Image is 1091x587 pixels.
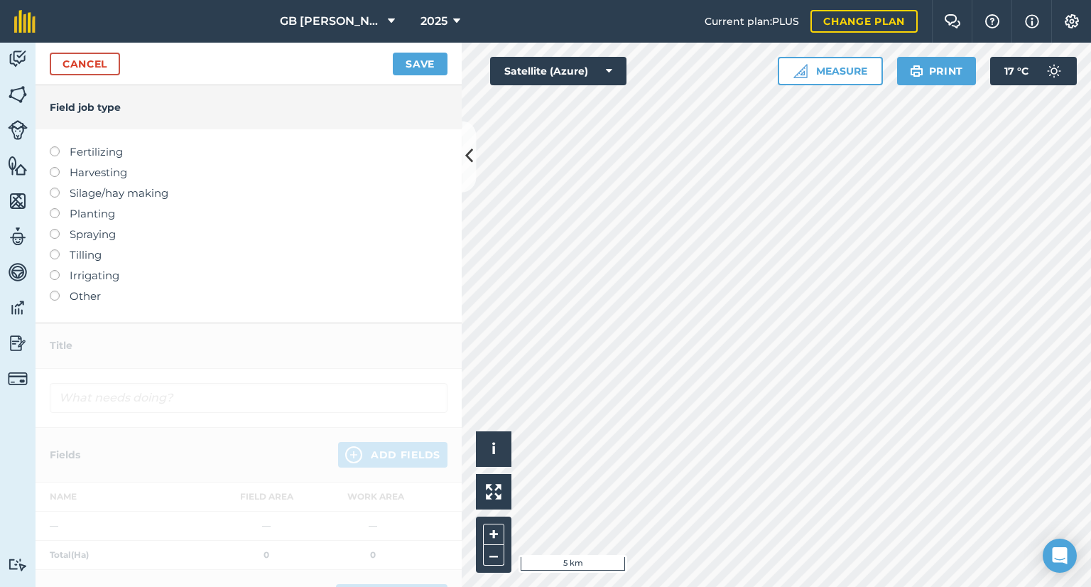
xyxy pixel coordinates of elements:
[8,226,28,247] img: svg+xml;base64,PD94bWwgdmVyc2lvbj0iMS4wIiBlbmNvZGluZz0idXRmLTgiPz4KPCEtLSBHZW5lcmF0b3I6IEFkb2JlIE...
[8,48,28,70] img: svg+xml;base64,PD94bWwgdmVyc2lvbj0iMS4wIiBlbmNvZGluZz0idXRmLTgiPz4KPCEtLSBHZW5lcmF0b3I6IEFkb2JlIE...
[8,84,28,105] img: svg+xml;base64,PHN2ZyB4bWxucz0iaHR0cDovL3d3dy53My5vcmcvMjAwMC9zdmciIHdpZHRoPSI1NiIgaGVpZ2h0PSI2MC...
[8,155,28,176] img: svg+xml;base64,PHN2ZyB4bWxucz0iaHR0cDovL3d3dy53My5vcmcvMjAwMC9zdmciIHdpZHRoPSI1NiIgaGVpZ2h0PSI2MC...
[810,10,918,33] a: Change plan
[778,57,883,85] button: Measure
[280,13,382,30] span: GB [PERSON_NAME] Farms
[984,14,1001,28] img: A question mark icon
[486,484,501,500] img: Four arrows, one pointing top left, one top right, one bottom right and the last bottom left
[8,120,28,140] img: svg+xml;base64,PD94bWwgdmVyc2lvbj0iMS4wIiBlbmNvZGluZz0idXRmLTgiPz4KPCEtLSBHZW5lcmF0b3I6IEFkb2JlIE...
[1025,13,1039,30] img: svg+xml;base64,PHN2ZyB4bWxucz0iaHR0cDovL3d3dy53My5vcmcvMjAwMC9zdmciIHdpZHRoPSIxNyIgaGVpZ2h0PSIxNy...
[944,14,961,28] img: Two speech bubbles overlapping with the left bubble in the forefront
[1004,57,1028,85] span: 17 ° C
[8,333,28,354] img: svg+xml;base64,PD94bWwgdmVyc2lvbj0iMS4wIiBlbmNvZGluZz0idXRmLTgiPz4KPCEtLSBHZW5lcmF0b3I6IEFkb2JlIE...
[50,205,447,222] label: Planting
[705,14,799,29] span: Current plan : PLUS
[14,10,36,33] img: fieldmargin Logo
[50,226,447,243] label: Spraying
[50,185,447,202] label: Silage/hay making
[910,63,923,80] img: svg+xml;base64,PHN2ZyB4bWxucz0iaHR0cDovL3d3dy53My5vcmcvMjAwMC9zdmciIHdpZHRoPSIxOSIgaGVpZ2h0PSIyNC...
[476,431,511,467] button: i
[8,369,28,389] img: svg+xml;base64,PD94bWwgdmVyc2lvbj0iMS4wIiBlbmNvZGluZz0idXRmLTgiPz4KPCEtLSBHZW5lcmF0b3I6IEFkb2JlIE...
[793,64,808,78] img: Ruler icon
[1063,14,1080,28] img: A cog icon
[1043,539,1077,573] div: Open Intercom Messenger
[50,99,447,115] h4: Field job type
[50,288,447,305] label: Other
[8,558,28,571] img: svg+xml;base64,PD94bWwgdmVyc2lvbj0iMS4wIiBlbmNvZGluZz0idXRmLTgiPz4KPCEtLSBHZW5lcmF0b3I6IEFkb2JlIE...
[50,53,120,75] a: Cancel
[420,13,447,30] span: 2025
[393,53,447,75] button: Save
[897,57,977,85] button: Print
[8,262,28,283] img: svg+xml;base64,PD94bWwgdmVyc2lvbj0iMS4wIiBlbmNvZGluZz0idXRmLTgiPz4KPCEtLSBHZW5lcmF0b3I6IEFkb2JlIE...
[990,57,1077,85] button: 17 °C
[50,164,447,181] label: Harvesting
[483,545,504,566] button: –
[1040,57,1068,85] img: svg+xml;base64,PD94bWwgdmVyc2lvbj0iMS4wIiBlbmNvZGluZz0idXRmLTgiPz4KPCEtLSBHZW5lcmF0b3I6IEFkb2JlIE...
[483,524,504,545] button: +
[50,247,447,264] label: Tilling
[8,297,28,318] img: svg+xml;base64,PD94bWwgdmVyc2lvbj0iMS4wIiBlbmNvZGluZz0idXRmLTgiPz4KPCEtLSBHZW5lcmF0b3I6IEFkb2JlIE...
[50,144,447,161] label: Fertilizing
[490,57,626,85] button: Satellite (Azure)
[492,440,496,458] span: i
[8,190,28,212] img: svg+xml;base64,PHN2ZyB4bWxucz0iaHR0cDovL3d3dy53My5vcmcvMjAwMC9zdmciIHdpZHRoPSI1NiIgaGVpZ2h0PSI2MC...
[50,267,447,284] label: Irrigating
